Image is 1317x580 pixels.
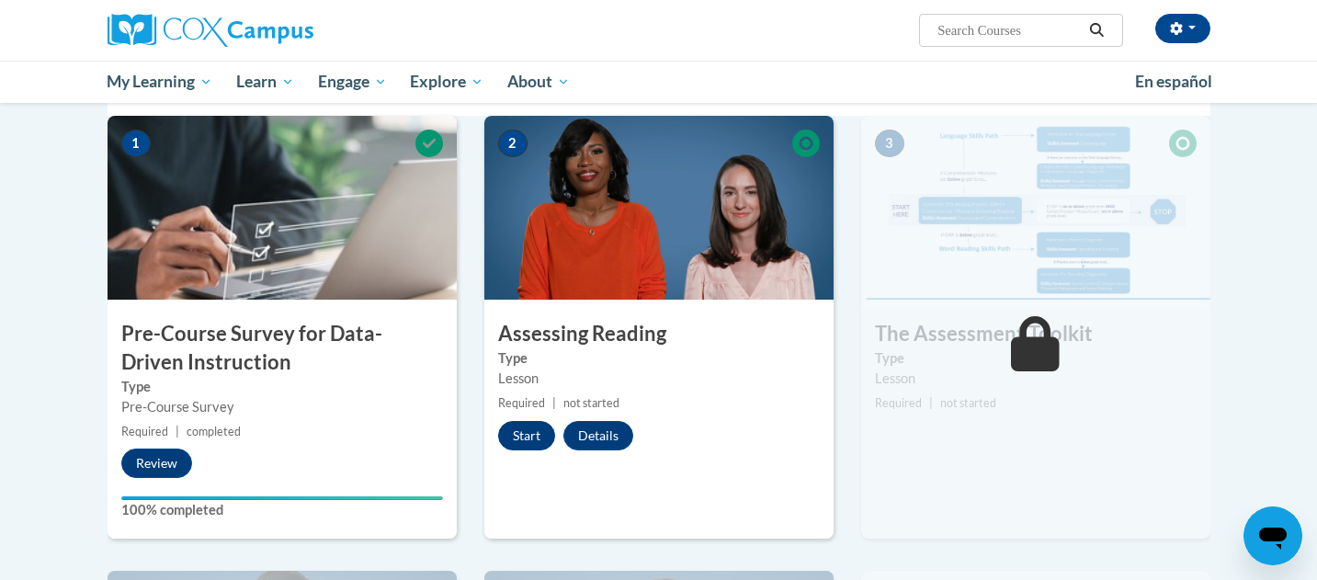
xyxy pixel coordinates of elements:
[187,425,241,438] span: completed
[1243,506,1302,565] iframe: Button to launch messaging window
[176,425,179,438] span: |
[121,500,443,520] label: 100% completed
[498,396,545,410] span: Required
[121,130,151,157] span: 1
[96,61,225,103] a: My Learning
[108,116,457,300] img: Course Image
[495,61,582,103] a: About
[1135,72,1212,91] span: En español
[410,71,483,93] span: Explore
[121,377,443,397] label: Type
[861,116,1210,300] img: Course Image
[318,71,387,93] span: Engage
[507,71,570,93] span: About
[929,396,933,410] span: |
[936,19,1083,41] input: Search Courses
[107,71,212,93] span: My Learning
[398,61,495,103] a: Explore
[108,14,457,47] a: Cox Campus
[236,71,294,93] span: Learn
[875,396,922,410] span: Required
[1083,19,1110,41] button: Search
[121,449,192,478] button: Review
[861,320,1210,348] h3: The Assessment Toolkit
[498,421,555,450] button: Start
[224,61,306,103] a: Learn
[940,396,996,410] span: not started
[875,348,1197,369] label: Type
[875,369,1197,389] div: Lesson
[121,496,443,500] div: Your progress
[484,116,834,300] img: Course Image
[80,61,1238,103] div: Main menu
[121,397,443,417] div: Pre-Course Survey
[306,61,399,103] a: Engage
[108,320,457,377] h3: Pre-Course Survey for Data-Driven Instruction
[552,396,556,410] span: |
[498,130,528,157] span: 2
[498,348,820,369] label: Type
[1123,63,1224,101] a: En español
[563,421,633,450] button: Details
[484,320,834,348] h3: Assessing Reading
[498,369,820,389] div: Lesson
[108,14,313,47] img: Cox Campus
[875,130,904,157] span: 3
[121,425,168,438] span: Required
[563,396,619,410] span: not started
[1155,14,1210,43] button: Account Settings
